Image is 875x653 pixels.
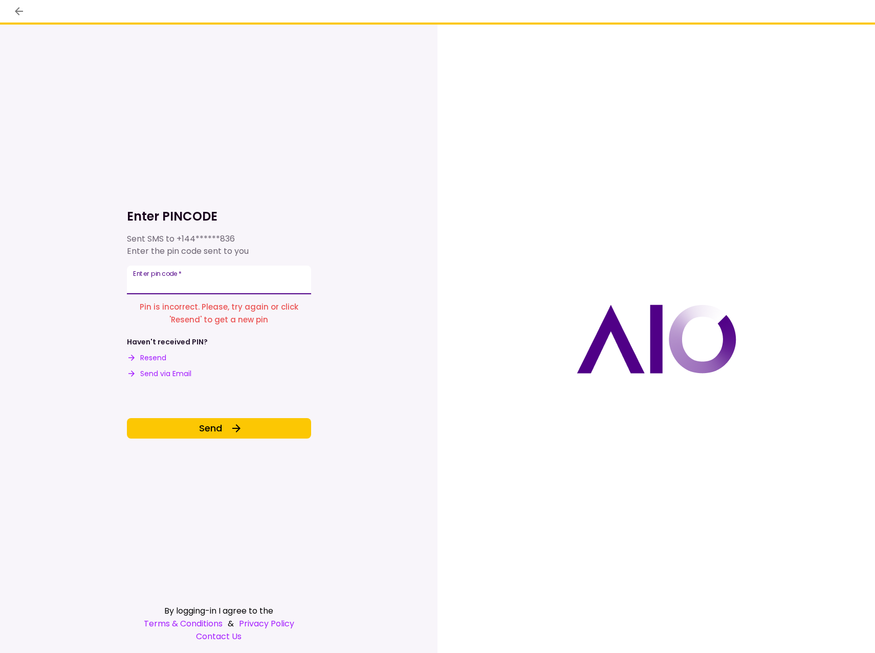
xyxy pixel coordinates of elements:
a: Contact Us [127,630,311,643]
button: back [10,3,28,20]
div: By logging-in I agree to the [127,604,311,617]
button: Send via Email [127,368,191,379]
button: Resend [127,353,166,363]
div: Sent SMS to Enter the pin code sent to you [127,233,311,257]
button: Send [127,418,311,439]
a: Terms & Conditions [144,617,223,630]
p: Pin is incorrect. Please, try again or click 'Resend' to get a new pin [127,301,311,326]
img: AIO logo [577,304,736,374]
div: & [127,617,311,630]
div: Haven't received PIN? [127,337,208,347]
a: Privacy Policy [239,617,294,630]
h1: Enter PINCODE [127,208,311,225]
span: Send [199,421,222,435]
label: Enter pin code [133,269,182,278]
